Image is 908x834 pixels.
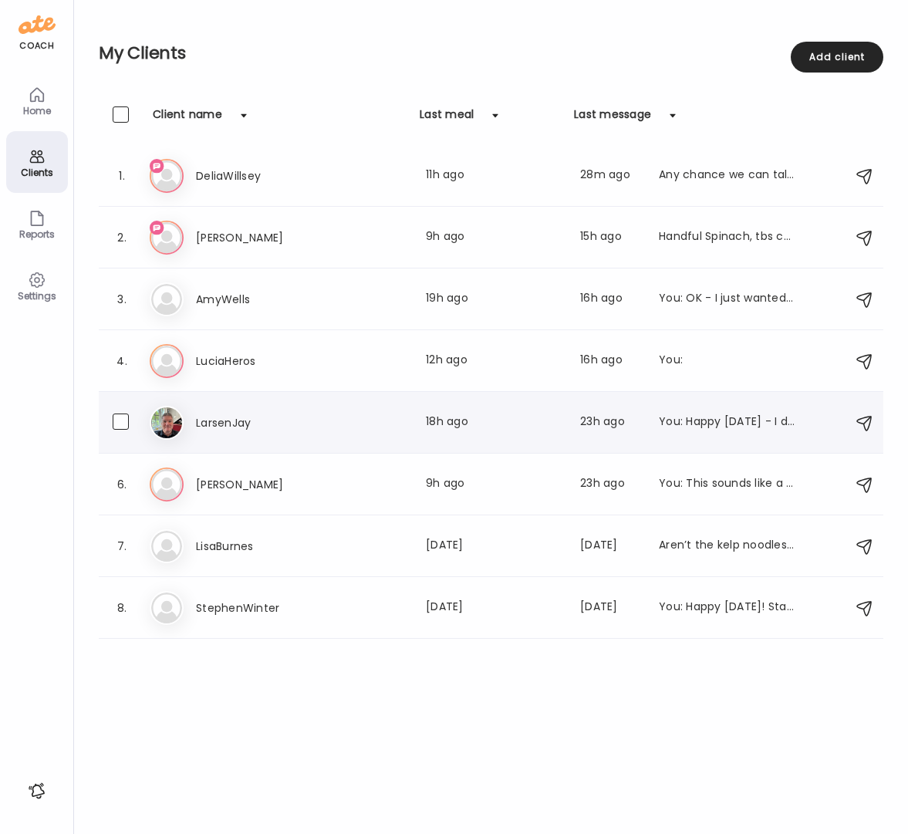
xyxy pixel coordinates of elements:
[113,290,131,309] div: 3.
[580,414,640,432] div: 23h ago
[580,352,640,370] div: 16h ago
[659,537,795,555] div: Aren’t the kelp noodles soooo good?? With pesto!
[196,228,332,247] h3: [PERSON_NAME]
[113,167,131,185] div: 1.
[659,167,795,185] div: Any chance we can talk at 11:10? Didn’t realize my workout class was 60 min as I thought it was 45.
[19,12,56,37] img: ate
[426,352,562,370] div: 12h ago
[196,167,332,185] h3: DeliaWillsey
[659,352,795,370] div: You:
[580,228,640,247] div: 15h ago
[426,167,562,185] div: 11h ago
[9,167,65,177] div: Clients
[196,414,332,432] h3: LarsenJay
[426,599,562,617] div: [DATE]
[99,42,883,65] h2: My Clients
[9,106,65,116] div: Home
[113,475,131,494] div: 6.
[659,228,795,247] div: Handful Spinach, tbs chia, one scoop bovine one scoop vegan protein, 1/2 c frozen berries, water,...
[659,475,795,494] div: You: This sounds like a one off BUT I am sure that it is annoying just the same. [PERSON_NAME] is...
[196,475,332,494] h3: [PERSON_NAME]
[113,352,131,370] div: 4.
[113,228,131,247] div: 2.
[420,106,474,131] div: Last meal
[426,475,562,494] div: 9h ago
[19,39,54,52] div: coach
[659,414,795,432] div: You: Happy [DATE] - I dont see an logging for [DATE] but it was a bit of a blood glucose rollerco...
[196,537,332,555] h3: LisaBurnes
[580,599,640,617] div: [DATE]
[580,167,640,185] div: 28m ago
[153,106,222,131] div: Client name
[791,42,883,73] div: Add client
[196,290,332,309] h3: AmyWells
[113,537,131,555] div: 7.
[580,537,640,555] div: [DATE]
[659,290,795,309] div: You: OK - I just wanted to make sure I didnt miss the info :-)
[196,599,332,617] h3: StephenWinter
[9,229,65,239] div: Reports
[426,228,562,247] div: 9h ago
[580,290,640,309] div: 16h ago
[426,290,562,309] div: 19h ago
[9,291,65,301] div: Settings
[574,106,651,131] div: Last message
[196,352,332,370] h3: LuciaHeros
[113,599,131,617] div: 8.
[426,537,562,555] div: [DATE]
[659,599,795,617] div: You: Happy [DATE]! Stay on path this weekend with movement, hydration and think about the 80/20 r...
[426,414,562,432] div: 18h ago
[580,475,640,494] div: 23h ago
